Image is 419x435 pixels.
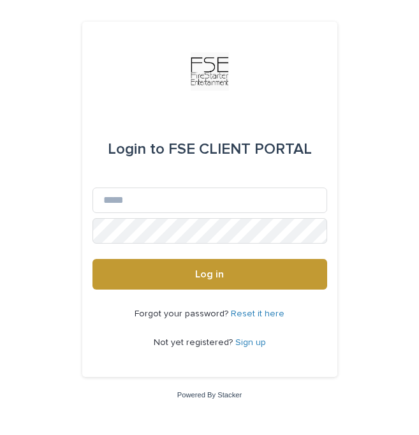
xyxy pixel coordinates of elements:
[135,309,231,318] span: Forgot your password?
[195,269,224,279] span: Log in
[191,52,229,91] img: Km9EesSdRbS9ajqhBzyo
[231,309,284,318] a: Reset it here
[92,259,327,290] button: Log in
[154,338,235,347] span: Not yet registered?
[108,131,312,167] div: FSE CLIENT PORTAL
[108,142,165,157] span: Login to
[177,391,242,399] a: Powered By Stacker
[235,338,266,347] a: Sign up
